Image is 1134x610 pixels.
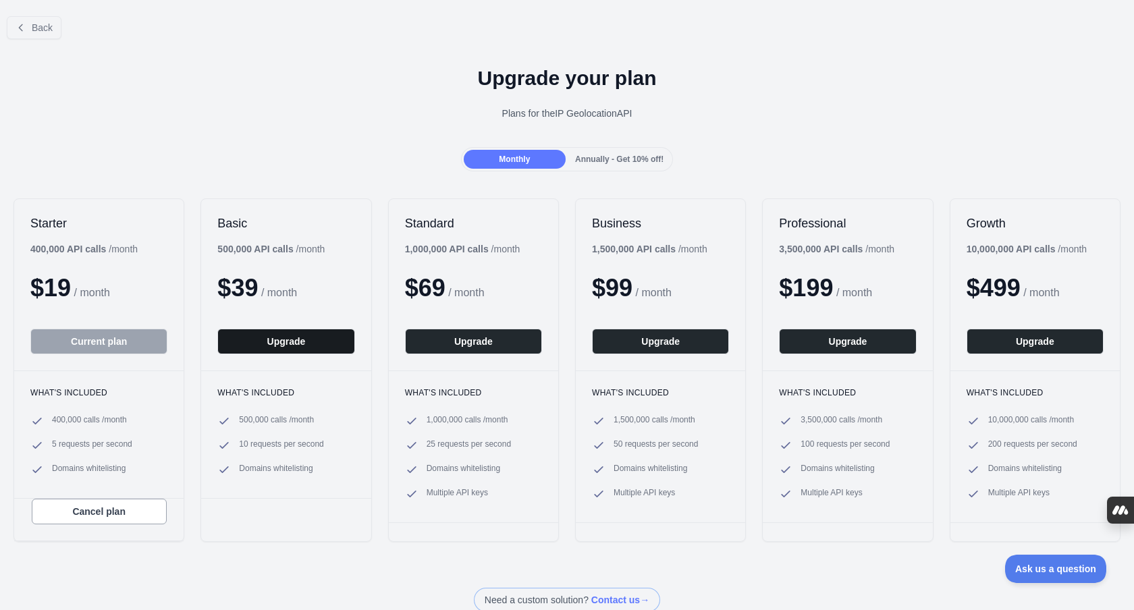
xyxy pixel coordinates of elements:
div: / month [592,242,707,256]
h2: Professional [779,215,916,231]
b: 1,500,000 API calls [592,244,676,254]
h2: Standard [405,215,542,231]
div: / month [405,242,520,256]
b: 3,500,000 API calls [779,244,863,254]
div: / month [779,242,894,256]
iframe: Toggle Customer Support [1005,555,1107,583]
b: 1,000,000 API calls [405,244,489,254]
h2: Business [592,215,729,231]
